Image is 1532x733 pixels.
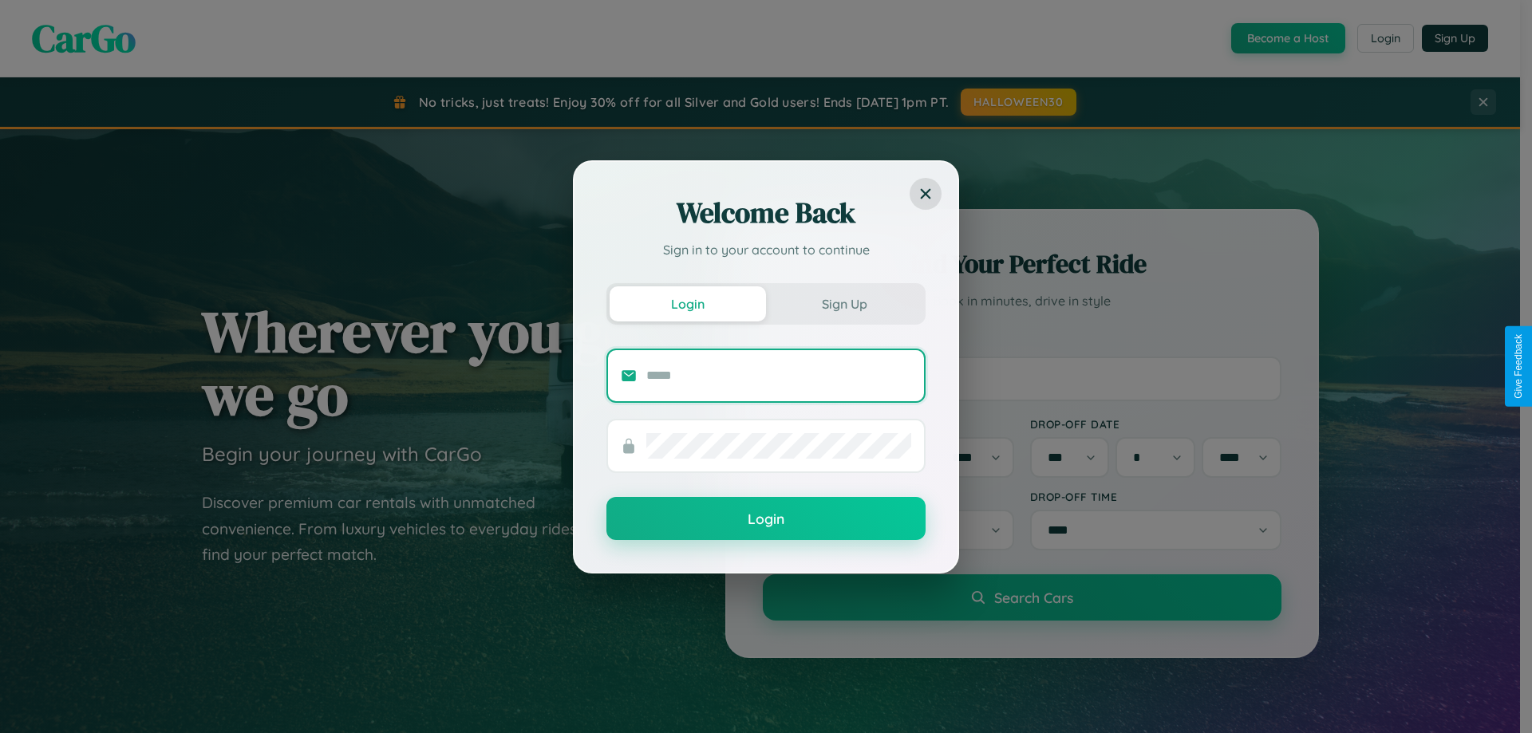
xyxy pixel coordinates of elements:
[610,286,766,321] button: Login
[1513,334,1524,399] div: Give Feedback
[606,497,926,540] button: Login
[606,194,926,232] h2: Welcome Back
[606,240,926,259] p: Sign in to your account to continue
[766,286,922,321] button: Sign Up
